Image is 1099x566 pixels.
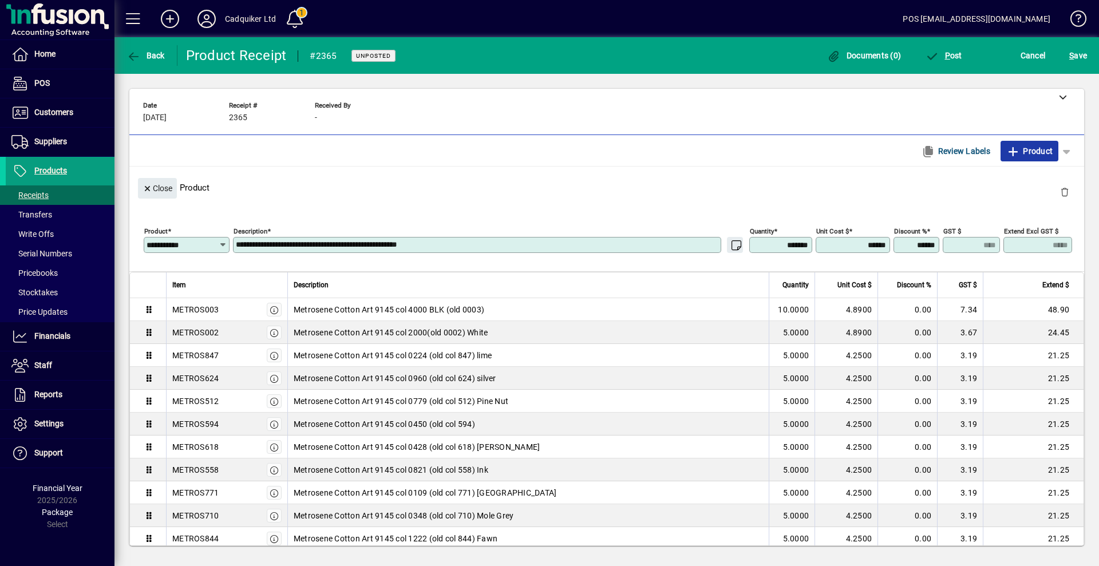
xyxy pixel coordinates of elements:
td: 0.00 [877,413,937,436]
td: Metrosene Cotton Art 9145 col 0224 (old col 847) lime [287,344,769,367]
span: Unposted [356,52,391,60]
button: Back [124,45,168,66]
button: Close [138,178,177,199]
span: Unit Cost $ [837,279,872,291]
span: Customers [34,108,73,117]
a: Staff [6,351,114,380]
td: 5.0000 [769,527,815,550]
td: 21.25 [983,413,1084,436]
span: Product [1006,142,1053,160]
td: 3.19 [937,436,983,458]
button: Post [922,45,965,66]
td: 3.67 [937,321,983,344]
a: Support [6,439,114,468]
span: 4.8900 [846,304,872,315]
td: Metrosene Cotton Art 9145 col 0109 (old col 771) [GEOGRAPHIC_DATA] [287,481,769,504]
span: Home [34,49,56,58]
button: Cancel [1018,45,1049,66]
button: Delete [1051,178,1078,205]
a: Knowledge Base [1062,2,1085,39]
div: Product Receipt [186,46,287,65]
td: 3.19 [937,458,983,481]
div: POS [EMAIL_ADDRESS][DOMAIN_NAME] [903,10,1050,28]
span: Write Offs [11,229,54,239]
td: 3.19 [937,413,983,436]
td: 5.0000 [769,413,815,436]
td: 3.19 [937,481,983,504]
td: 0.00 [877,527,937,550]
td: 3.19 [937,390,983,413]
div: METROS844 [172,533,219,544]
div: METROS847 [172,350,219,361]
span: 4.2500 [846,350,872,361]
span: 4.2500 [846,464,872,476]
span: Cancel [1021,46,1046,65]
span: Products [34,166,67,175]
td: 3.19 [937,504,983,527]
span: Financial Year [33,484,82,493]
td: 0.00 [877,390,937,413]
td: 0.00 [877,367,937,390]
td: Metrosene Cotton Art 9145 col 0450 (old col 594) [287,413,769,436]
span: [DATE] [143,113,167,122]
span: Receipts [11,191,49,200]
span: Suppliers [34,137,67,146]
a: Home [6,40,114,69]
span: 4.2500 [846,533,872,544]
span: 4.2500 [846,441,872,453]
mat-label: Product [144,227,168,235]
a: Reports [6,381,114,409]
mat-label: Extend excl GST $ [1004,227,1058,235]
span: Discount % [897,279,931,291]
td: 3.19 [937,527,983,550]
div: METROS618 [172,441,219,453]
div: METROS003 [172,304,219,315]
td: Metrosene Cotton Art 9145 col 0428 (old col 618) [PERSON_NAME] [287,436,769,458]
mat-label: Discount % [894,227,927,235]
td: 5.0000 [769,436,815,458]
span: Documents (0) [827,51,901,60]
div: METROS624 [172,373,219,384]
span: 4.2500 [846,418,872,430]
span: Support [34,448,63,457]
td: 10.0000 [769,298,815,321]
td: 21.25 [983,458,1084,481]
td: Metrosene Cotton Art 9145 col 0779 (old col 512) Pine Nut [287,390,769,413]
td: Metrosene Cotton Art 9145 col 1222 (old col 844) Fawn [287,527,769,550]
button: Review Labels [916,141,995,161]
a: Receipts [6,185,114,205]
td: 0.00 [877,481,937,504]
span: Pricebooks [11,268,58,278]
span: S [1069,51,1074,60]
app-page-header-button: Delete [1051,187,1078,197]
td: 5.0000 [769,390,815,413]
span: Extend $ [1042,279,1069,291]
a: POS [6,69,114,98]
mat-label: Description [234,227,267,235]
div: METROS771 [172,487,219,498]
span: Stocktakes [11,288,58,297]
td: 21.25 [983,436,1084,458]
mat-label: GST $ [943,227,961,235]
span: Package [42,508,73,517]
a: Write Offs [6,224,114,244]
div: Cadquiker Ltd [225,10,276,28]
span: Item [172,279,186,291]
span: Transfers [11,210,52,219]
a: Financials [6,322,114,351]
span: Review Labels [921,142,990,160]
div: METROS558 [172,464,219,476]
td: 0.00 [877,504,937,527]
td: Metrosene Cotton Art 9145 col 2000(old 0002) White [287,321,769,344]
div: Product [129,167,1084,208]
td: 5.0000 [769,367,815,390]
span: Price Updates [11,307,68,316]
span: 4.2500 [846,487,872,498]
span: Quantity [782,279,809,291]
button: Save [1066,45,1090,66]
span: Financials [34,331,70,341]
td: 5.0000 [769,321,815,344]
td: 21.25 [983,527,1084,550]
div: METROS710 [172,510,219,521]
span: GST $ [959,279,977,291]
